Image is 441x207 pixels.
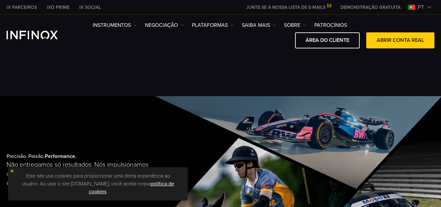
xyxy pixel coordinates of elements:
img: yellow close icon [10,169,14,173]
a: INFINOX [74,4,106,11]
a: ABRIR CONTA REAL [366,32,434,48]
a: Patrocínios [314,21,347,29]
a: INFINOX [2,4,42,11]
span: pt [415,3,427,11]
a: NEGOCIAÇÃO [145,21,184,29]
a: Instrumentos [93,21,137,29]
a: INFINOX Logo [7,31,73,39]
a: INFINOX MENU [336,4,405,11]
a: Saiba mais [242,21,276,29]
a: PLATAFORMAS [192,21,234,29]
a: JUNTE-SE À NOSSA LISTA DE E-MAILS [241,5,336,10]
p: Não entregamos só resultados. Nós impulsionamos campeões. Conheça as parcerias de alta performanc... [7,160,161,188]
strong: Performance. [45,153,76,160]
a: ÁREA DO CLIENTE [295,32,360,48]
p: Este site usa cookies para proporcionar uma ótima experiência ao usuário. Ao usar o site [DOMAIN_... [11,170,184,197]
a: INFINOX [42,4,74,11]
a: SOBRE [284,21,306,29]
